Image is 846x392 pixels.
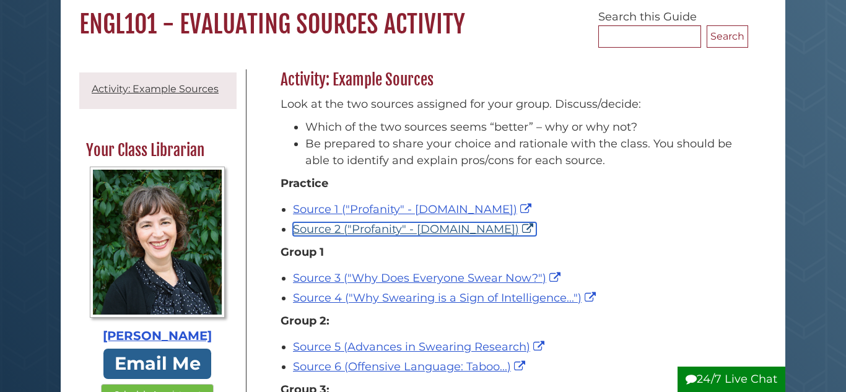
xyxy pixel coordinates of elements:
[281,314,329,328] strong: Group 2:
[86,327,229,346] div: [PERSON_NAME]
[293,222,536,236] a: Source 2 ("Profanity" - [DOMAIN_NAME])
[90,167,225,318] img: Profile Photo
[293,203,534,216] a: Source 1 ("Profanity" - [DOMAIN_NAME])
[281,176,328,190] strong: Practice
[293,360,528,373] a: Source 6 (Offensive Language: Taboo...)
[678,367,785,392] button: 24/7 Live Chat
[707,25,748,48] button: Search
[281,245,324,259] strong: Group 1
[274,70,748,90] h2: Activity: Example Sources
[281,96,742,113] p: Look at the two sources assigned for your group. Discuss/decide:
[305,119,742,136] li: Which of the two sources seems “better” – why or why not?
[293,271,564,285] a: Source 3 ("Why Does Everyone Swear Now?")
[86,167,229,346] a: Profile Photo [PERSON_NAME]
[293,291,599,305] a: Source 4 ("Why Swearing is a Sign of Intelligence...")
[293,340,547,354] a: Source 5 (Advances in Swearing Research)
[305,136,742,169] li: Be prepared to share your choice and rationale with the class. You should be able to identify and...
[103,349,211,379] a: Email Me
[80,141,235,160] h2: Your Class Librarian
[92,83,219,95] a: Activity: Example Sources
